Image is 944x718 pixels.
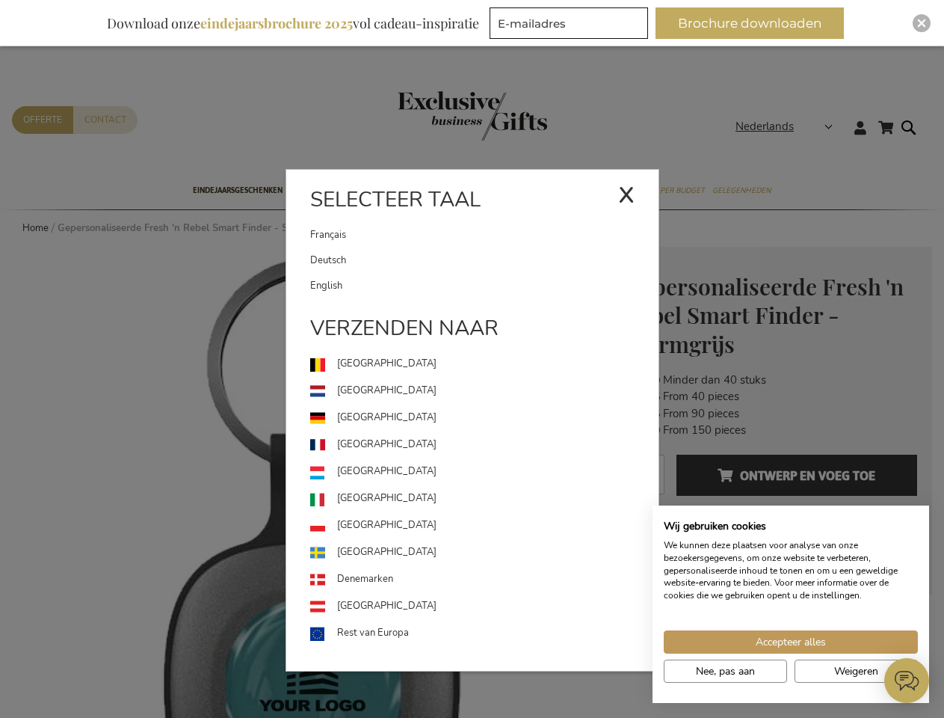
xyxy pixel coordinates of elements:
a: [GEOGRAPHIC_DATA] [310,405,658,432]
button: Accepteer alle cookies [664,630,918,654]
a: [GEOGRAPHIC_DATA] [310,378,658,405]
p: We kunnen deze plaatsen voor analyse van onze bezoekersgegevens, om onze website te verbeteren, g... [664,539,918,602]
input: E-mailadres [490,7,648,39]
img: Close [917,19,926,28]
div: x [618,171,635,215]
b: eindejaarsbrochure 2025 [200,14,353,32]
a: [GEOGRAPHIC_DATA] [310,351,658,378]
a: Deutsch [310,248,658,273]
a: [GEOGRAPHIC_DATA] [310,539,658,566]
a: Français [310,222,618,248]
button: Brochure downloaden [655,7,844,39]
a: [GEOGRAPHIC_DATA] [310,432,658,458]
div: Verzenden naar [286,313,658,351]
a: [GEOGRAPHIC_DATA] [310,593,658,620]
button: Alle cookies weigeren [795,660,918,683]
a: [GEOGRAPHIC_DATA] [310,485,658,512]
a: Denemarken [310,566,658,593]
form: marketing offers and promotions [490,7,653,43]
button: Pas cookie voorkeuren aan [664,660,787,683]
span: Nee, pas aan [696,663,755,679]
h2: Wij gebruiken cookies [664,520,918,533]
a: English [310,273,658,298]
iframe: belco-activator-frame [884,658,929,703]
div: Selecteer taal [286,185,658,222]
span: Accepteer alles [756,634,826,650]
a: Rest van Europa [310,620,658,647]
a: [GEOGRAPHIC_DATA] [310,458,658,485]
div: Download onze vol cadeau-inspiratie [100,7,486,39]
span: Weigeren [834,663,878,679]
div: Close [913,14,931,32]
a: [GEOGRAPHIC_DATA] [310,512,658,539]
